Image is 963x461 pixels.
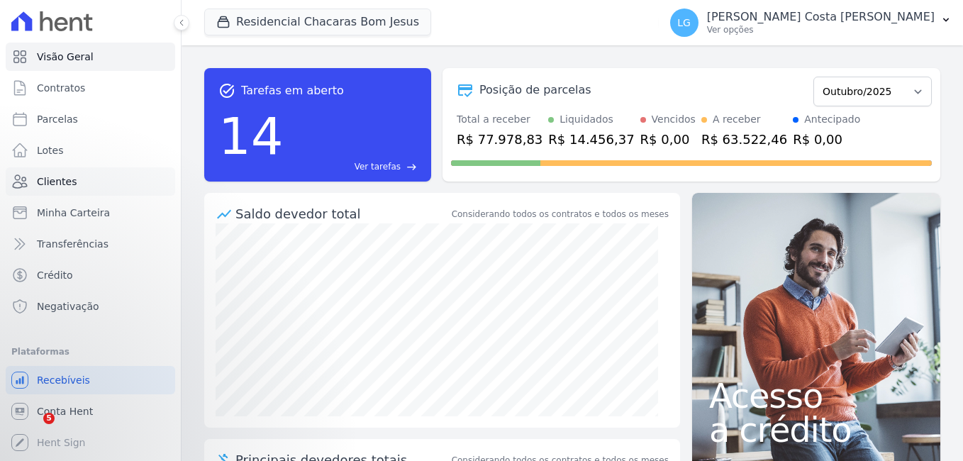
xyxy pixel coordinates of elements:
span: Acesso [709,379,923,413]
div: Saldo devedor total [235,204,449,223]
div: Liquidados [560,112,613,127]
iframe: Intercom notifications mensagem [11,323,294,423]
a: Recebíveis [6,366,175,394]
span: east [406,162,417,172]
a: Contratos [6,74,175,102]
span: LG [677,18,691,28]
div: Posição de parcelas [479,82,591,99]
a: Transferências [6,230,175,258]
a: Ver tarefas east [289,160,417,173]
a: Negativação [6,292,175,321]
span: Parcelas [37,112,78,126]
a: Minha Carteira [6,199,175,227]
a: Conta Hent [6,397,175,426]
span: Negativação [37,299,99,313]
span: Contratos [37,81,85,95]
a: Visão Geral [6,43,175,71]
a: Clientes [6,167,175,196]
span: Visão Geral [37,50,94,64]
span: task_alt [218,82,235,99]
button: Residencial Chacaras Bom Jesus [204,9,431,35]
div: R$ 77.978,83 [457,130,542,149]
a: Crédito [6,261,175,289]
iframe: Intercom live chat [14,413,48,447]
div: R$ 0,00 [640,130,696,149]
div: 14 [218,99,284,173]
p: [PERSON_NAME] Costa [PERSON_NAME] [707,10,935,24]
div: Vencidos [652,112,696,127]
div: Antecipado [804,112,860,127]
div: Total a receber [457,112,542,127]
a: Lotes [6,136,175,165]
div: A receber [713,112,761,127]
span: Lotes [37,143,64,157]
span: a crédito [709,413,923,447]
span: Tarefas em aberto [241,82,344,99]
span: Clientes [37,174,77,189]
span: Transferências [37,237,108,251]
a: Parcelas [6,105,175,133]
div: R$ 0,00 [793,130,860,149]
span: Minha Carteira [37,206,110,220]
div: Considerando todos os contratos e todos os meses [452,208,669,221]
p: Ver opções [707,24,935,35]
span: Ver tarefas [355,160,401,173]
div: R$ 14.456,37 [548,130,634,149]
span: Crédito [37,268,73,282]
div: R$ 63.522,46 [701,130,787,149]
button: LG [PERSON_NAME] Costa [PERSON_NAME] Ver opções [659,3,963,43]
span: 5 [43,413,55,424]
